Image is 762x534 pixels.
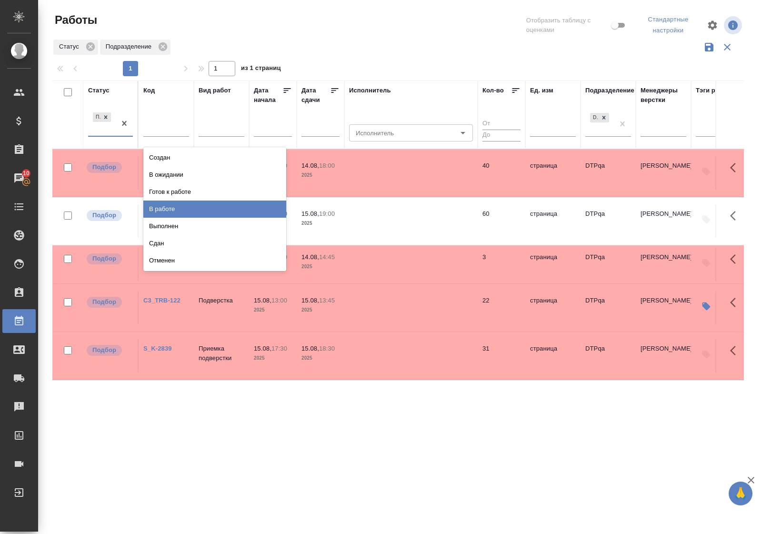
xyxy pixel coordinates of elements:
[199,296,244,305] p: Подверстка
[724,156,747,179] button: Здесь прячутся важные кнопки
[718,38,736,56] button: Сбросить фильтры
[724,248,747,271] button: Здесь прячутся важные кнопки
[143,201,286,218] div: В работе
[106,42,155,51] p: Подразделение
[143,218,286,235] div: Выполнен
[88,86,110,95] div: Статус
[641,209,686,219] p: [PERSON_NAME]
[525,248,581,281] td: страница
[254,345,271,352] p: 15.08,
[301,297,319,304] p: 15.08,
[701,14,724,37] span: Настроить таблицу
[482,130,521,141] input: До
[301,353,340,363] p: 2025
[641,86,686,105] div: Менеджеры верстки
[696,86,735,95] div: Тэги работы
[696,252,717,273] button: Добавить тэги
[86,344,133,357] div: Можно подбирать исполнителей
[525,339,581,373] td: страница
[143,345,172,352] a: S_K-2839
[724,339,747,362] button: Здесь прячутся важные кнопки
[301,219,340,228] p: 2025
[724,291,747,314] button: Здесь прячутся важные кнопки
[635,12,701,38] div: split button
[301,253,319,261] p: 14.08,
[199,344,244,363] p: Приемка подверстки
[301,210,319,217] p: 15.08,
[525,291,581,324] td: страница
[581,291,636,324] td: DTPqa
[271,297,287,304] p: 13:00
[589,112,610,124] div: DTPqa
[482,118,521,130] input: От
[319,297,335,304] p: 13:45
[92,211,116,220] p: Подбор
[732,484,749,504] span: 🙏
[254,305,292,315] p: 2025
[319,162,335,169] p: 18:00
[254,297,271,304] p: 15.08,
[581,156,636,190] td: DTPqa
[143,166,286,183] div: В ожидании
[696,209,717,230] button: Добавить тэги
[319,210,335,217] p: 19:00
[86,252,133,265] div: Можно подбирать исполнителей
[696,344,717,365] button: Добавить тэги
[696,296,717,317] button: Изменить тэги
[86,209,133,222] div: Можно подбирать исполнителей
[641,252,686,262] p: [PERSON_NAME]
[724,204,747,227] button: Здесь прячутся важные кнопки
[349,86,391,95] div: Исполнитель
[301,345,319,352] p: 15.08,
[581,248,636,281] td: DTPqa
[641,161,686,171] p: [PERSON_NAME]
[143,235,286,252] div: Сдан
[92,254,116,263] p: Подбор
[700,38,718,56] button: Сохранить фильтры
[301,171,340,180] p: 2025
[696,161,717,182] button: Добавить тэги
[319,253,335,261] p: 14:45
[53,40,98,55] div: Статус
[271,345,287,352] p: 17:30
[641,296,686,305] p: [PERSON_NAME]
[319,345,335,352] p: 18:30
[301,305,340,315] p: 2025
[478,339,525,373] td: 31
[143,297,180,304] a: C3_TRB-122
[143,183,286,201] div: Готов к работе
[525,204,581,238] td: страница
[86,296,133,309] div: Можно подбирать исполнителей
[456,126,470,140] button: Open
[530,86,553,95] div: Ед. изм
[641,344,686,353] p: [PERSON_NAME]
[92,297,116,307] p: Подбор
[143,149,286,166] div: Создан
[478,156,525,190] td: 40
[585,86,634,95] div: Подразделение
[241,62,281,76] span: из 1 страниц
[199,86,231,95] div: Вид работ
[92,345,116,355] p: Подбор
[254,86,282,105] div: Дата начала
[581,204,636,238] td: DTPqa
[93,112,100,122] div: Подбор
[581,339,636,373] td: DTPqa
[143,252,286,269] div: Отменен
[478,248,525,281] td: 3
[2,166,36,190] a: 10
[478,204,525,238] td: 60
[729,482,752,505] button: 🙏
[92,162,116,172] p: Подбор
[301,86,330,105] div: Дата сдачи
[143,86,155,95] div: Код
[590,113,599,123] div: DTPqa
[100,40,170,55] div: Подразделение
[525,156,581,190] td: страница
[478,291,525,324] td: 22
[59,42,82,51] p: Статус
[482,86,504,95] div: Кол-во
[301,162,319,169] p: 14.08,
[301,262,340,272] p: 2025
[17,169,35,178] span: 10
